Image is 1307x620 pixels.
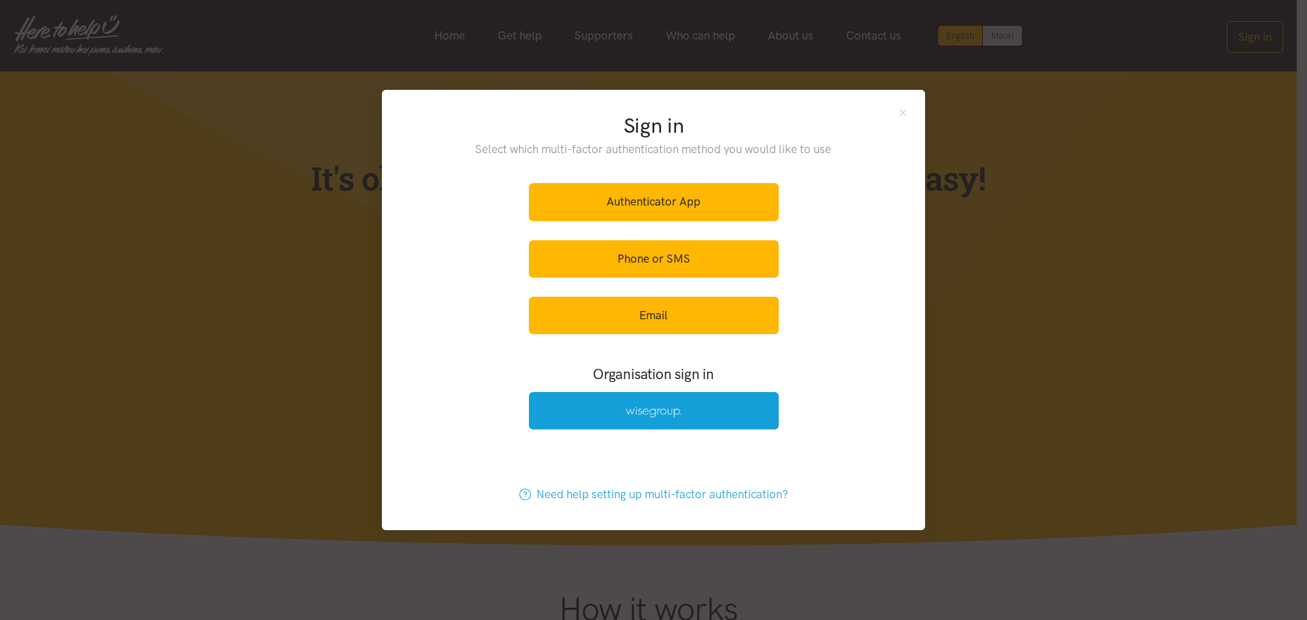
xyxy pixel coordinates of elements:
[897,106,909,118] button: Close
[448,140,860,159] p: Select which multi-factor authentication method you would like to use
[529,240,779,278] a: Phone or SMS
[529,297,779,334] a: Email
[448,112,860,140] h2: Sign in
[529,183,779,221] a: Authenticator App
[626,406,681,418] img: Wise Group
[505,476,803,513] a: Need help setting up multi-factor authentication?
[491,364,816,384] h3: Organisation sign in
